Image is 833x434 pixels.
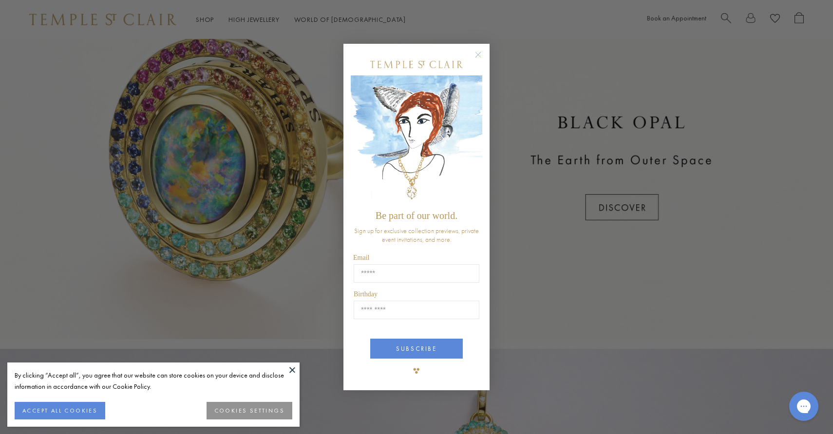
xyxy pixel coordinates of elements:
input: Email [354,264,479,283]
div: By clicking “Accept all”, you agree that our website can store cookies on your device and disclos... [15,370,292,392]
button: SUBSCRIBE [370,339,463,359]
span: Birthday [354,290,378,298]
span: Sign up for exclusive collection previews, private event invitations, and more. [354,226,479,244]
img: TSC [407,361,426,380]
iframe: Gorgias live chat messenger [784,388,823,424]
button: COOKIES SETTINGS [207,402,292,419]
span: Be part of our world. [376,210,457,221]
img: Temple St. Clair [370,61,463,68]
button: Close dialog [477,54,489,66]
button: ACCEPT ALL COOKIES [15,402,105,419]
span: Email [353,254,369,261]
img: c4a9eb12-d91a-4d4a-8ee0-386386f4f338.jpeg [351,75,482,205]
